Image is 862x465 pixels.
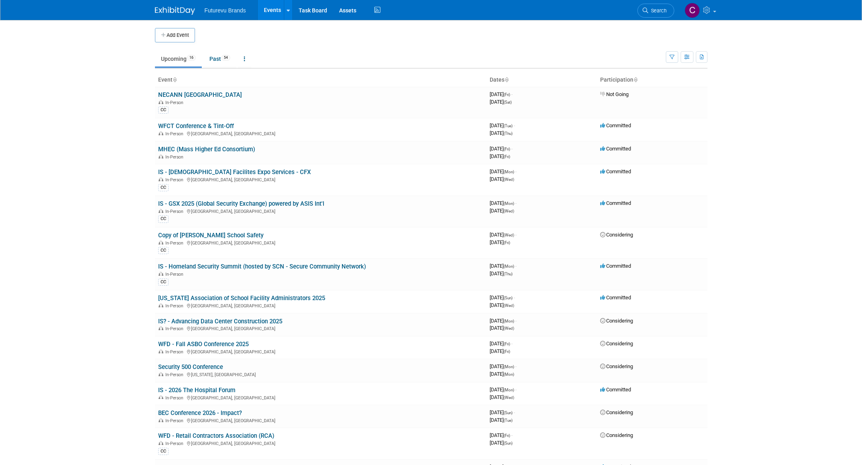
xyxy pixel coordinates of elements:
a: MHEC (Mass Higher Ed Consortium) [158,146,255,153]
img: In-Person Event [159,177,163,181]
span: - [514,409,515,415]
a: [US_STATE] Association of School Facility Administrators 2025 [158,295,325,302]
img: In-Person Event [159,154,163,158]
div: [GEOGRAPHIC_DATA], [GEOGRAPHIC_DATA] [158,208,483,214]
div: [GEOGRAPHIC_DATA], [GEOGRAPHIC_DATA] [158,302,483,309]
span: Search [648,8,667,14]
span: Not Going [600,91,629,97]
a: Security 500 Conference [158,363,223,371]
span: (Fri) [504,241,510,245]
span: (Wed) [504,395,514,400]
span: [DATE] [490,232,516,238]
img: In-Person Event [159,241,163,245]
span: (Mon) [504,319,514,323]
div: [GEOGRAPHIC_DATA], [GEOGRAPHIC_DATA] [158,325,483,331]
span: In-Person [165,326,186,331]
div: CC [158,279,169,286]
span: (Fri) [504,154,510,159]
div: [US_STATE], [GEOGRAPHIC_DATA] [158,371,483,377]
span: [DATE] [490,371,514,377]
span: [DATE] [490,168,516,174]
img: CHERYL CLOWES [685,3,700,18]
span: Futurevu Brands [205,7,246,14]
span: - [511,432,512,438]
span: 16 [187,55,196,61]
span: - [514,122,515,128]
a: Sort by Event Name [173,76,177,83]
span: Committed [600,387,631,393]
span: In-Person [165,131,186,136]
span: In-Person [165,154,186,160]
div: [GEOGRAPHIC_DATA], [GEOGRAPHIC_DATA] [158,440,483,446]
div: [GEOGRAPHIC_DATA], [GEOGRAPHIC_DATA] [158,130,483,136]
span: [DATE] [490,440,512,446]
a: Past54 [203,51,236,66]
img: In-Person Event [159,131,163,135]
button: Add Event [155,28,195,42]
a: Sort by Participation Type [633,76,637,83]
span: In-Person [165,272,186,277]
span: [DATE] [490,130,512,136]
img: In-Person Event [159,272,163,276]
div: CC [158,106,169,114]
a: IS - 2026 The Hospital Forum [158,387,235,394]
a: Copy of [PERSON_NAME] School Safety [158,232,263,239]
span: [DATE] [490,271,512,277]
a: Sort by Start Date [504,76,508,83]
img: In-Person Event [159,303,163,307]
span: (Mon) [504,372,514,377]
span: [DATE] [490,432,512,438]
span: - [514,295,515,301]
span: Committed [600,263,631,269]
span: [DATE] [490,417,512,423]
span: - [515,318,516,324]
span: [DATE] [490,295,515,301]
span: (Sat) [504,100,512,104]
span: (Fri) [504,92,510,97]
span: In-Person [165,372,186,377]
span: (Wed) [504,326,514,331]
span: - [515,263,516,269]
a: IS? - Advancing Data Center Construction 2025 [158,318,282,325]
img: ExhibitDay [155,7,195,15]
span: - [511,146,512,152]
span: [DATE] [490,99,512,105]
span: In-Person [165,177,186,182]
span: (Wed) [504,303,514,308]
a: NECANN [GEOGRAPHIC_DATA] [158,91,242,98]
span: (Wed) [504,209,514,213]
span: Committed [600,122,631,128]
span: Considering [600,409,633,415]
span: In-Person [165,241,186,246]
span: - [515,232,516,238]
span: [DATE] [490,387,516,393]
span: (Thu) [504,272,512,276]
a: IS - [DEMOGRAPHIC_DATA] Facilites Expo Services - CFX [158,168,311,176]
span: [DATE] [490,394,514,400]
span: [DATE] [490,208,514,214]
div: CC [158,247,169,254]
span: [DATE] [490,122,515,128]
th: Event [155,73,486,87]
span: [DATE] [490,146,512,152]
span: In-Person [165,395,186,401]
span: (Fri) [504,433,510,438]
span: [DATE] [490,363,516,369]
span: [DATE] [490,318,516,324]
span: [DATE] [490,341,512,347]
img: In-Person Event [159,349,163,353]
span: (Tue) [504,124,512,128]
div: CC [158,448,169,455]
img: In-Person Event [159,372,163,376]
div: CC [158,215,169,222]
span: [DATE] [490,176,514,182]
span: (Fri) [504,342,510,346]
span: - [515,200,516,206]
div: [GEOGRAPHIC_DATA], [GEOGRAPHIC_DATA] [158,394,483,401]
div: [GEOGRAPHIC_DATA], [GEOGRAPHIC_DATA] [158,239,483,246]
span: (Tue) [504,418,512,423]
span: In-Person [165,441,186,446]
span: (Mon) [504,365,514,369]
span: In-Person [165,209,186,214]
span: - [511,91,512,97]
